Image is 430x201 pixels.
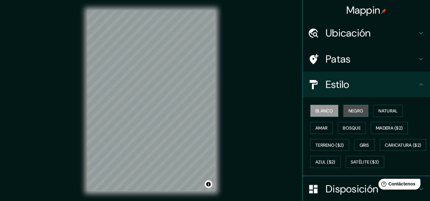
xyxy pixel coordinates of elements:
font: Blanco [315,108,333,114]
canvas: Mapa [87,10,215,191]
button: Madera ($2) [371,122,408,134]
button: Gris [354,139,375,151]
button: Azul ($2) [310,156,341,168]
font: Caricatura ($2) [385,142,421,148]
button: Amar [310,122,333,134]
div: Estilo [303,72,430,97]
font: Estilo [326,78,349,91]
img: pin-icon.png [381,9,386,14]
font: Gris [360,142,369,148]
font: Disposición [326,182,378,196]
font: Ubicación [326,26,371,40]
button: Bosque [338,122,366,134]
div: Patas [303,46,430,72]
button: Natural [373,105,403,117]
font: Satélite ($3) [351,159,379,165]
button: Satélite ($3) [346,156,384,168]
font: Amar [315,125,328,131]
font: Mappin [346,3,380,17]
button: Negro [343,105,369,117]
button: Terreno ($2) [310,139,349,151]
font: Natural [378,108,398,114]
font: Azul ($2) [315,159,335,165]
font: Negro [349,108,363,114]
font: Patas [326,52,351,66]
font: Bosque [343,125,361,131]
div: Ubicación [303,20,430,46]
button: Activar o desactivar atribución [205,180,212,188]
font: Terreno ($2) [315,142,344,148]
button: Caricatura ($2) [380,139,426,151]
button: Blanco [310,105,338,117]
iframe: Lanzador de widgets de ayuda [373,176,423,194]
font: Madera ($2) [376,125,403,131]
